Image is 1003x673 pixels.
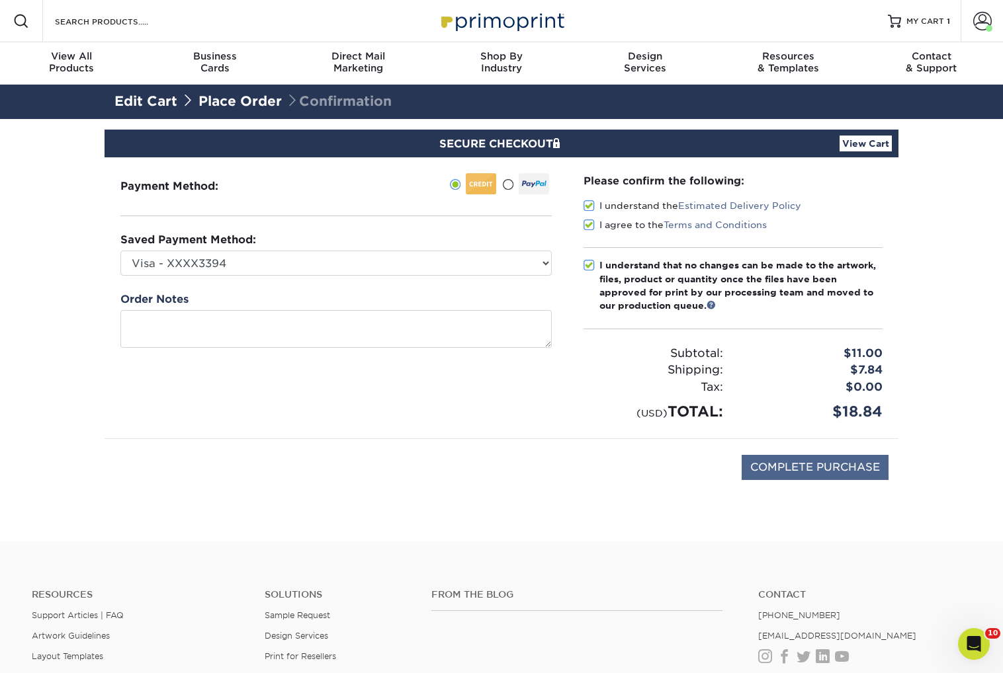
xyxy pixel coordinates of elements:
div: & Support [859,50,1003,74]
div: & Templates [717,50,860,74]
span: MY CART [906,16,944,27]
a: DesignServices [573,42,717,85]
a: Terms and Conditions [664,219,767,230]
div: Services [573,50,717,74]
h3: Payment Method: [120,180,251,192]
div: $7.84 [733,362,893,379]
a: Estimated Delivery Policy [678,200,801,211]
label: Saved Payment Method: [120,232,256,248]
span: Business [144,50,287,62]
iframe: Intercom live chat [958,628,990,660]
a: Edit Cart [114,93,177,109]
a: Design Services [265,631,328,641]
a: Shop ByIndustry [430,42,574,85]
a: Resources& Templates [717,42,860,85]
label: Order Notes [120,292,189,307]
a: View Cart [840,136,892,151]
span: Direct Mail [286,50,430,62]
input: COMPLETE PURCHASE [742,455,889,480]
span: SECURE CHECKOUT [439,138,564,150]
a: Print for Resellers [265,651,336,661]
a: Place Order [198,93,282,109]
div: Marketing [286,50,430,74]
span: Shop By [430,50,574,62]
h4: From the Blog [431,589,722,600]
div: $0.00 [733,379,893,396]
span: Contact [859,50,1003,62]
div: Please confirm the following: [584,173,883,188]
iframe: Google Customer Reviews [3,633,112,668]
span: 10 [985,628,1000,639]
img: Primoprint [435,7,568,35]
div: TOTAL: [574,401,733,422]
span: Design [573,50,717,62]
div: $18.84 [733,401,893,422]
div: Tax: [574,379,733,396]
label: I agree to the [584,218,767,231]
div: Industry [430,50,574,74]
div: Subtotal: [574,345,733,362]
a: Sample Request [265,610,330,620]
div: Shipping: [574,362,733,379]
span: 1 [947,17,950,26]
a: BusinessCards [144,42,287,85]
input: SEARCH PRODUCTS..... [54,13,183,29]
h4: Resources [32,589,245,600]
div: $11.00 [733,345,893,362]
img: DigiCert Secured Site Seal [114,455,181,494]
a: Contact [758,589,971,600]
small: (USD) [636,407,668,418]
a: [PHONE_NUMBER] [758,610,840,620]
a: Support Articles | FAQ [32,610,124,620]
div: I understand that no changes can be made to the artwork, files, product or quantity once the file... [599,258,883,313]
a: Contact& Support [859,42,1003,85]
span: Resources [717,50,860,62]
span: Confirmation [286,93,392,109]
a: Artwork Guidelines [32,631,110,641]
a: Direct MailMarketing [286,42,430,85]
h4: Solutions [265,589,412,600]
div: Cards [144,50,287,74]
label: I understand the [584,199,801,212]
a: [EMAIL_ADDRESS][DOMAIN_NAME] [758,631,916,641]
